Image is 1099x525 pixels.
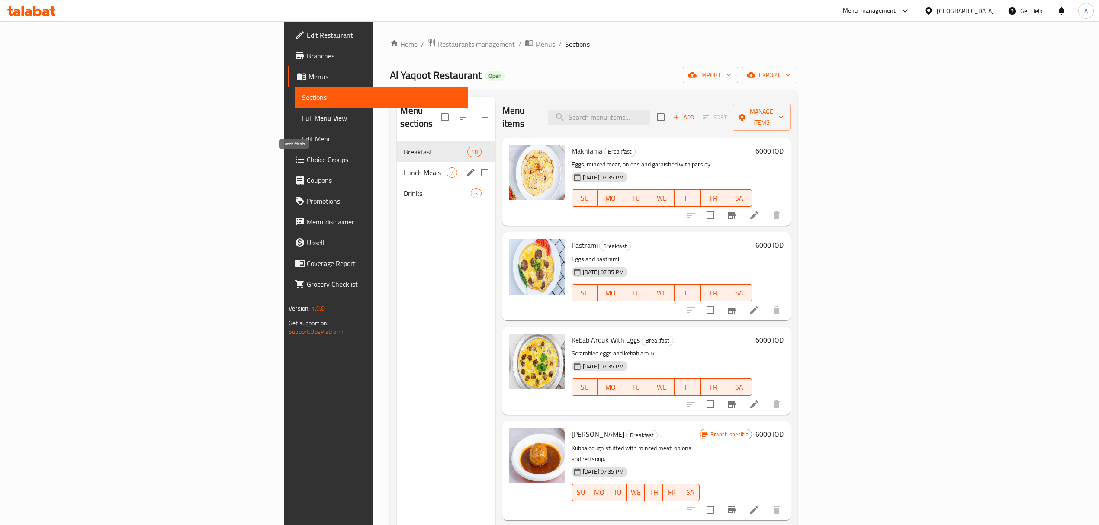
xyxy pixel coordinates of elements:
span: SU [575,192,594,205]
span: Version: [289,303,310,314]
span: 18 [468,148,481,156]
span: WE [630,486,641,499]
button: WE [649,284,675,301]
span: Pastrami [572,239,598,252]
span: Select section first [697,111,733,124]
button: SU [572,284,598,301]
span: import [690,70,731,80]
span: Full Menu View [302,113,461,123]
span: Breakfast [404,147,467,157]
div: Breakfast [642,336,673,346]
button: FR [663,484,681,501]
a: Edit menu item [749,399,759,410]
span: TH [678,192,697,205]
span: Menus [535,39,555,49]
span: Restaurants management [438,39,515,49]
span: MO [601,192,620,205]
span: Coverage Report [307,258,461,269]
div: Breakfast18 [397,141,495,162]
span: WE [652,192,671,205]
li: / [518,39,521,49]
span: MO [601,381,620,394]
button: Branch-specific-item [721,499,742,520]
span: Select to update [701,206,720,224]
button: Add [670,111,697,124]
button: TH [675,378,700,396]
button: SA [681,484,699,501]
span: Breakfast [600,241,630,251]
a: Edit Menu [295,128,468,149]
button: TU [623,378,649,396]
h6: 6000 IQD [755,145,784,157]
a: Menus [288,66,468,87]
img: Pastrami [509,239,565,295]
h6: 6000 IQD [755,239,784,251]
button: TH [645,484,663,501]
span: 1.0.0 [312,303,325,314]
button: SA [726,284,752,301]
span: TH [678,381,697,394]
button: MO [598,284,623,301]
button: WE [649,189,675,207]
span: Coupons [307,175,461,186]
button: TH [675,284,700,301]
span: Menus [308,71,461,82]
button: SU [572,189,598,207]
span: Open [485,72,505,80]
a: Edit Restaurant [288,25,468,45]
a: Promotions [288,191,468,211]
a: Support.OpsPlatform [289,326,344,337]
button: FR [701,284,726,301]
button: SA [726,378,752,396]
span: Breakfast [604,147,635,157]
p: Eggs and pastrami. [572,254,752,265]
span: [DATE] 07:35 PM [579,362,627,371]
button: export [742,67,797,83]
button: SU [572,484,590,501]
h6: 6000 IQD [755,428,784,440]
p: Kubba dough stuffed with minced meat, onions and red soup. [572,443,700,464]
li: / [559,39,562,49]
span: Lunch Meals [404,167,446,178]
button: Branch-specific-item [721,300,742,320]
div: items [467,147,481,157]
a: Menus [525,38,555,50]
span: Sort sections [454,107,475,128]
span: Select to update [701,301,720,319]
img: Makhlama [509,145,565,200]
nav: Menu sections [397,138,495,207]
span: MO [594,486,605,499]
span: Breakfast [642,336,673,346]
span: 3 [471,189,481,198]
span: TU [627,381,646,394]
button: SA [726,189,752,207]
span: [PERSON_NAME] [572,428,624,441]
div: Drinks [404,188,470,198]
nav: breadcrumb [390,38,797,50]
button: TH [675,189,700,207]
span: Kebab Arouk With Eggs [572,333,640,346]
span: SU [575,486,587,499]
a: Branches [288,45,468,66]
a: Edit menu item [749,305,759,315]
span: TU [627,192,646,205]
span: A [1084,6,1088,16]
span: FR [704,192,723,205]
span: 7 [447,169,457,177]
span: Branch specific [707,430,752,439]
span: Select to update [701,395,720,413]
button: WE [649,378,675,396]
button: TU [608,484,627,501]
span: TU [627,287,646,299]
span: Upsell [307,237,461,248]
a: Edit menu item [749,210,759,221]
span: Add [672,112,695,122]
div: Breakfast [604,147,636,157]
button: Manage items [733,104,791,131]
span: SA [729,192,748,205]
span: Choice Groups [307,154,461,165]
p: Scrambled eggs and kebab arouk. [572,348,752,359]
span: [DATE] 07:35 PM [579,467,627,476]
span: Add item [670,111,697,124]
span: Sections [565,39,590,49]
